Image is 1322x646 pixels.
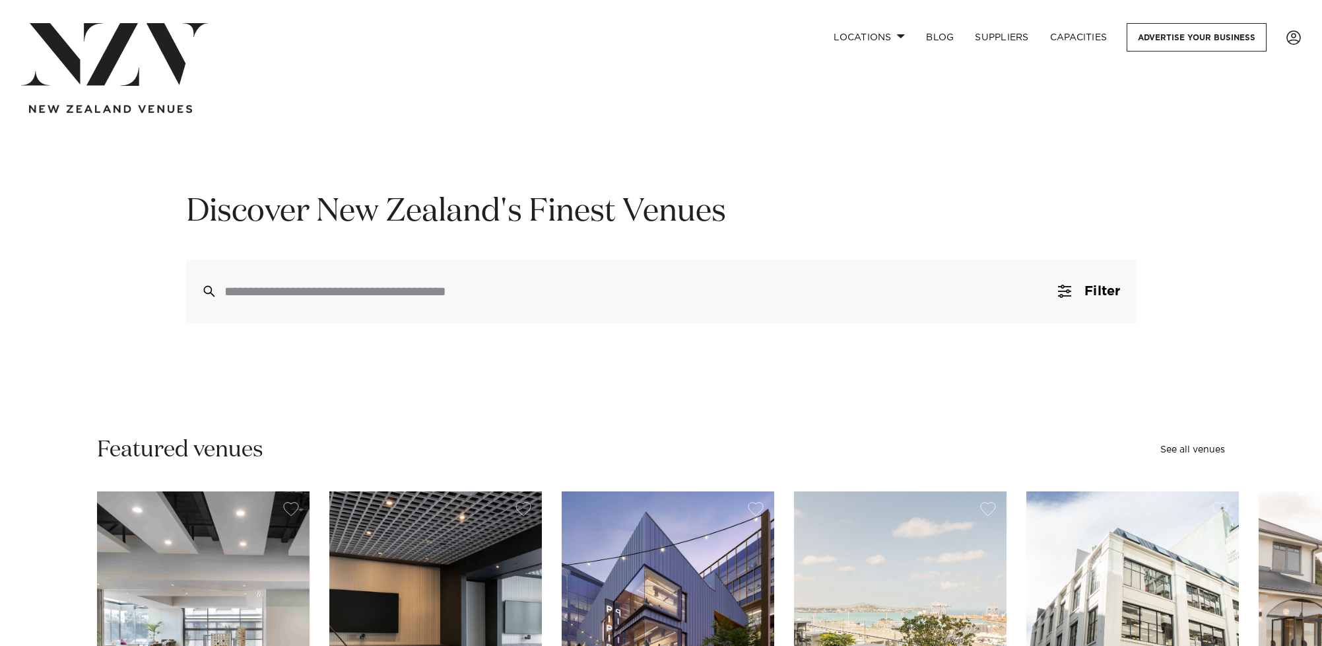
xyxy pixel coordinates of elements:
a: Advertise your business [1127,23,1267,52]
span: Filter [1084,285,1120,298]
a: Locations [823,23,915,52]
a: SUPPLIERS [964,23,1039,52]
button: Filter [1042,260,1136,323]
a: See all venues [1160,445,1225,454]
a: BLOG [915,23,964,52]
a: Capacities [1040,23,1118,52]
h1: Discover New Zealand's Finest Venues [186,192,1137,233]
img: new-zealand-venues-text.png [29,105,192,114]
img: nzv-logo.png [21,23,208,86]
h2: Featured venues [97,435,263,465]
